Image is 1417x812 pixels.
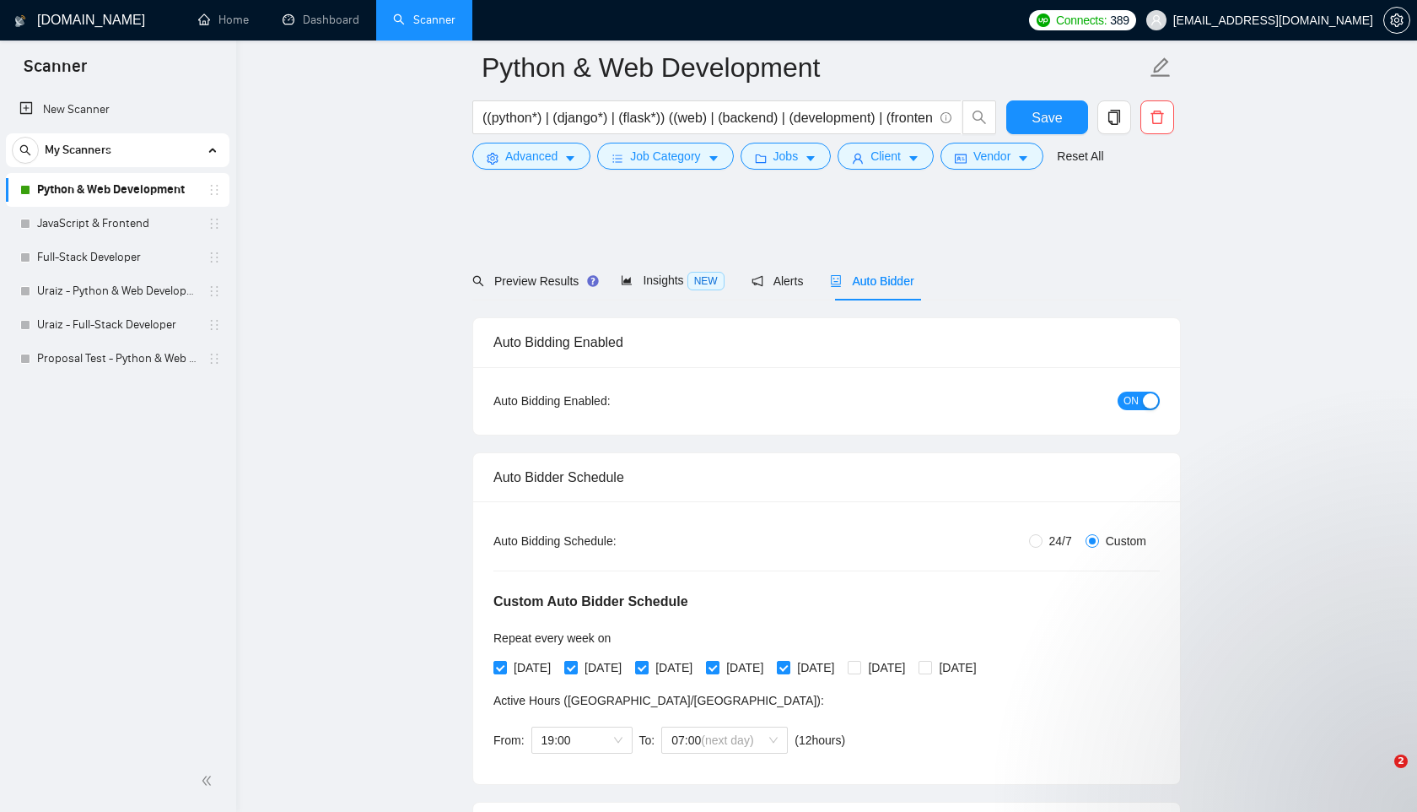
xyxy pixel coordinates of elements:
[1383,7,1410,34] button: setting
[6,93,229,127] li: New Scanner
[37,308,197,342] a: Uraiz - Full-Stack Developer
[12,137,39,164] button: search
[37,274,197,308] a: Uraiz - Python & Web Development
[1057,147,1103,165] a: Reset All
[207,251,221,264] span: holder
[482,46,1146,89] input: Scanner name...
[1141,110,1173,125] span: delete
[955,152,967,165] span: idcard
[649,658,699,677] span: [DATE]
[973,147,1010,165] span: Vendor
[482,107,933,128] input: Search Freelance Jobs...
[755,152,767,165] span: folder
[1384,14,1409,27] span: setting
[493,532,715,550] div: Auto Bidding Schedule:
[1394,755,1408,768] span: 2
[393,13,455,27] a: searchScanner
[1150,57,1172,78] span: edit
[1099,532,1153,550] span: Custom
[45,133,111,167] span: My Scanners
[1017,152,1029,165] span: caret-down
[773,147,799,165] span: Jobs
[752,274,804,288] span: Alerts
[207,217,221,230] span: holder
[505,147,558,165] span: Advanced
[940,112,951,123] span: info-circle
[940,143,1043,170] button: idcardVendorcaret-down
[795,734,845,747] span: ( 12 hours)
[1037,14,1050,27] img: upwork-logo.png
[612,152,623,165] span: bars
[507,658,558,677] span: [DATE]
[493,694,824,707] span: Active Hours ( [GEOGRAPHIC_DATA]/[GEOGRAPHIC_DATA] ):
[1097,100,1131,134] button: copy
[752,275,763,287] span: notification
[630,147,700,165] span: Job Category
[493,318,1160,366] div: Auto Bidding Enabled
[1056,11,1107,30] span: Connects:
[283,13,359,27] a: dashboardDashboard
[472,143,590,170] button: settingAdvancedcaret-down
[741,143,832,170] button: folderJobscaret-down
[14,8,26,35] img: logo
[207,318,221,332] span: holder
[1383,14,1410,27] a: setting
[908,152,919,165] span: caret-down
[962,100,996,134] button: search
[37,173,197,207] a: Python & Web Development
[493,592,688,612] h5: Custom Auto Bidder Schedule
[597,143,733,170] button: barsJob Categorycaret-down
[701,734,753,747] span: (next day)
[578,658,628,677] span: [DATE]
[564,152,576,165] span: caret-down
[207,183,221,197] span: holder
[621,273,724,287] span: Insights
[838,143,934,170] button: userClientcaret-down
[37,207,197,241] a: JavaScript & Frontend
[1032,107,1062,128] span: Save
[1140,100,1174,134] button: delete
[1150,14,1162,26] span: user
[719,658,770,677] span: [DATE]
[830,275,842,287] span: robot
[805,152,816,165] span: caret-down
[861,658,912,677] span: [DATE]
[1360,755,1400,795] iframe: Intercom live chat
[201,772,218,789] span: double-left
[1006,100,1088,134] button: Save
[13,144,38,156] span: search
[585,273,601,289] div: Tooltip anchor
[830,274,913,288] span: Auto Bidder
[541,728,622,753] span: 19:00
[1123,392,1139,410] span: ON
[932,658,983,677] span: [DATE]
[493,453,1160,501] div: Auto Bidder Schedule
[472,275,484,287] span: search
[37,241,197,274] a: Full-Stack Developer
[472,274,594,288] span: Preview Results
[37,342,197,376] a: Proposal Test - Python & Web Development
[493,734,525,747] span: From:
[493,631,611,645] span: Repeat every week on
[198,13,249,27] a: homeHome
[207,352,221,365] span: holder
[1110,11,1129,30] span: 389
[621,274,633,286] span: area-chart
[963,110,995,125] span: search
[6,133,229,376] li: My Scanners
[19,93,216,127] a: New Scanner
[1098,110,1130,125] span: copy
[671,728,778,753] span: 07:00
[639,734,655,747] span: To:
[207,284,221,298] span: holder
[10,54,100,89] span: Scanner
[852,152,864,165] span: user
[487,152,498,165] span: setting
[493,392,715,410] div: Auto Bidding Enabled:
[870,147,901,165] span: Client
[687,272,725,290] span: NEW
[1043,532,1079,550] span: 24/7
[790,658,841,677] span: [DATE]
[708,152,719,165] span: caret-down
